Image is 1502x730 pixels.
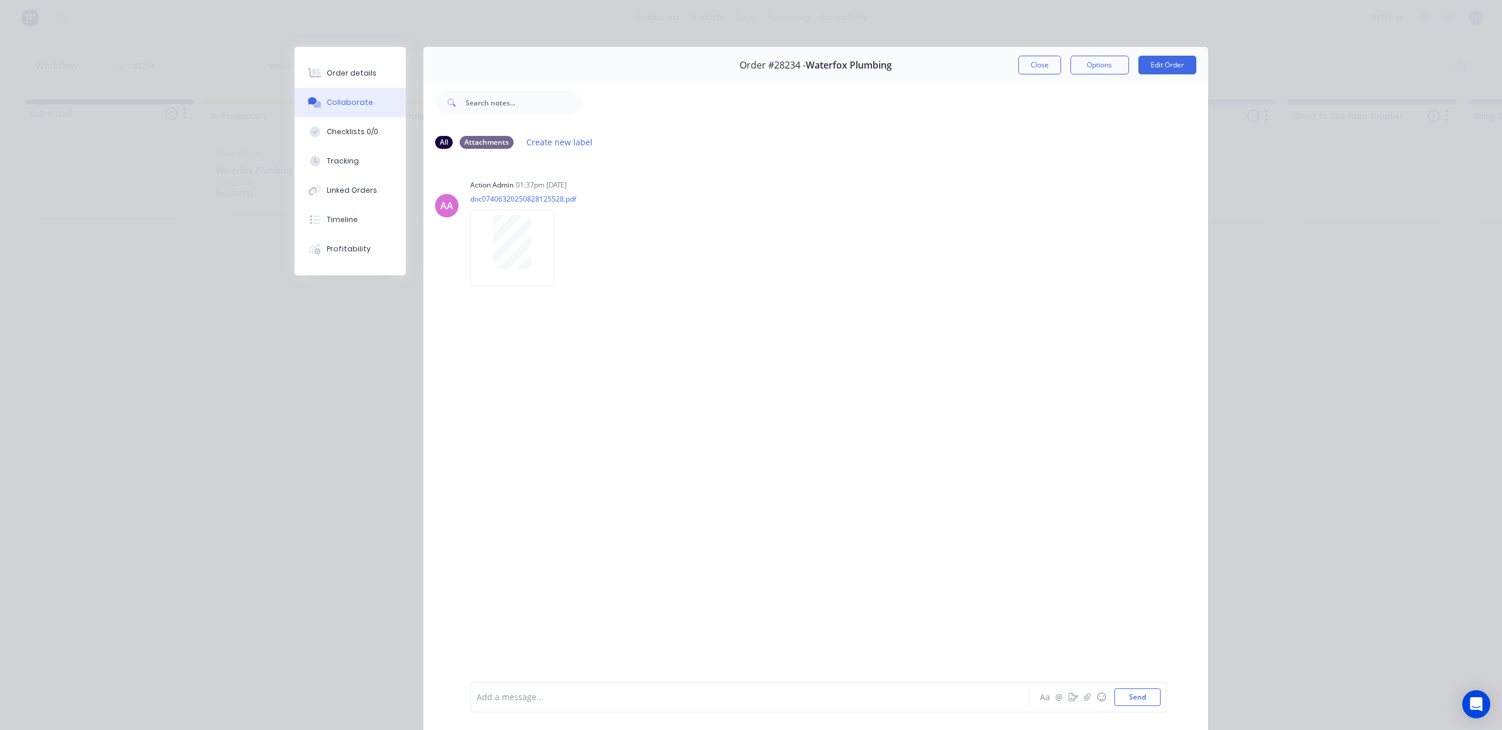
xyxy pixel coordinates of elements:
div: Tracking [327,156,359,166]
div: Attachments [460,136,514,149]
button: @ [1052,690,1066,704]
div: Open Intercom Messenger [1462,690,1490,718]
div: Checklists 0/0 [327,127,378,137]
button: ☺ [1094,690,1108,704]
div: All [435,136,453,149]
button: Edit Order [1138,56,1196,74]
button: Close [1018,56,1061,74]
button: Linked Orders [295,176,406,205]
div: Timeline [327,214,358,225]
button: Create new label [521,134,599,150]
button: Checklists 0/0 [295,117,406,146]
div: Order details [327,68,377,79]
button: Order details [295,59,406,88]
div: Action Admin [470,180,514,190]
button: Timeline [295,205,406,234]
button: Send [1114,688,1161,706]
button: Aa [1038,690,1052,704]
div: 01:37pm [DATE] [516,180,567,190]
div: Profitability [327,244,371,254]
div: AA [440,199,453,213]
div: Linked Orders [327,185,377,196]
div: Collaborate [327,97,373,108]
button: Collaborate [295,88,406,117]
button: Profitability [295,234,406,264]
span: Waterfox Plumbing [806,60,892,71]
p: doc07406320250828125528.pdf [470,194,576,204]
input: Search notes... [466,91,581,114]
button: Tracking [295,146,406,176]
span: Order #28234 - [740,60,806,71]
button: Options [1070,56,1129,74]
